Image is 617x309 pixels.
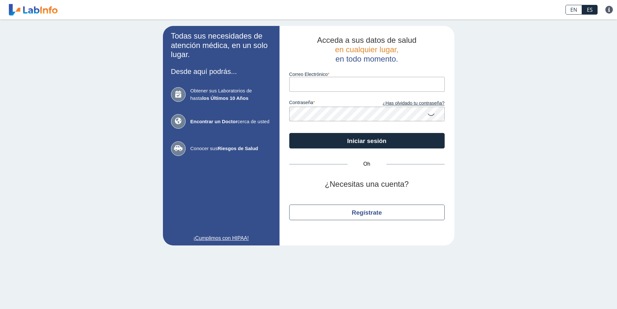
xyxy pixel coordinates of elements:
font: Todas sus necesidades de atención médica, en un solo lugar. [171,31,268,59]
font: Encontrar un Doctor [190,119,238,124]
a: ¿Has olvidado tu contraseña? [367,100,445,107]
font: los Últimos 10 Años [202,95,248,101]
font: ES [587,6,593,13]
font: en todo momento. [336,54,398,63]
font: Desde aquí podrás... [171,67,237,76]
font: Iniciar sesión [347,137,386,144]
font: Regístrate [352,209,382,216]
font: ¿Necesitas una cuenta? [325,180,409,188]
font: Oh [363,161,370,167]
font: ¿Has olvidado tu contraseña? [383,101,444,106]
font: en cualquier lugar, [335,45,398,54]
font: EN [570,6,577,13]
font: Riesgos de Salud [218,146,258,151]
font: contraseña [289,100,313,105]
button: Regístrate [289,205,445,220]
button: Iniciar sesión [289,133,445,149]
font: Obtener sus Laboratorios de hasta [190,88,252,101]
font: Correo Electrónico [289,72,328,77]
font: Conocer sus [190,146,218,151]
font: ¡Cumplimos con HIPAA! [193,235,249,241]
font: Acceda a sus datos de salud [317,36,417,44]
font: cerca de usted [237,119,269,124]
